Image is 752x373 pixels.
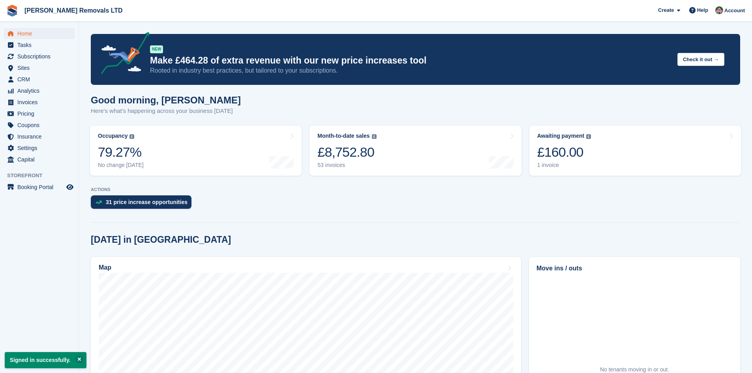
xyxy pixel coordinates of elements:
span: Booking Portal [17,182,65,193]
span: Subscriptions [17,51,65,62]
div: 1 invoice [537,162,591,169]
div: Month-to-date sales [317,133,369,139]
h2: Move ins / outs [536,264,733,273]
img: icon-info-grey-7440780725fd019a000dd9b08b2336e03edf1995a4989e88bcd33f0948082b44.svg [129,134,134,139]
div: NEW [150,45,163,53]
div: 53 invoices [317,162,376,169]
span: Insurance [17,131,65,142]
span: Invoices [17,97,65,108]
p: Make £464.28 of extra revenue with our new price increases tool [150,55,671,66]
span: Capital [17,154,65,165]
span: CRM [17,74,65,85]
a: menu [4,142,75,154]
img: price-adjustments-announcement-icon-8257ccfd72463d97f412b2fc003d46551f7dbcb40ab6d574587a9cd5c0d94... [94,32,150,77]
div: 31 price increase opportunities [106,199,188,205]
a: menu [4,51,75,62]
a: menu [4,85,75,96]
img: stora-icon-8386f47178a22dfd0bd8f6a31ec36ba5ce8667c1dd55bd0f319d3a0aa187defe.svg [6,5,18,17]
div: Occupancy [98,133,128,139]
a: menu [4,182,75,193]
div: £160.00 [537,144,591,160]
a: menu [4,62,75,73]
a: menu [4,74,75,85]
a: Preview store [65,182,75,192]
a: menu [4,108,75,119]
span: Help [697,6,708,14]
div: 79.27% [98,144,144,160]
a: [PERSON_NAME] Removals LTD [21,4,126,17]
a: Month-to-date sales £8,752.80 53 invoices [309,126,521,176]
span: Home [17,28,65,39]
p: Rooted in industry best practices, but tailored to your subscriptions. [150,66,671,75]
span: Tasks [17,39,65,51]
span: Settings [17,142,65,154]
img: icon-info-grey-7440780725fd019a000dd9b08b2336e03edf1995a4989e88bcd33f0948082b44.svg [372,134,377,139]
img: price_increase_opportunities-93ffe204e8149a01c8c9dc8f82e8f89637d9d84a8eef4429ea346261dce0b2c0.svg [96,201,102,204]
span: Sites [17,62,65,73]
span: Account [724,7,745,15]
a: menu [4,120,75,131]
a: menu [4,154,75,165]
img: Paul Withers [715,6,723,14]
img: icon-info-grey-7440780725fd019a000dd9b08b2336e03edf1995a4989e88bcd33f0948082b44.svg [586,134,591,139]
p: Here's what's happening across your business [DATE] [91,107,241,116]
span: Analytics [17,85,65,96]
div: Awaiting payment [537,133,585,139]
a: menu [4,97,75,108]
a: Occupancy 79.27% No change [DATE] [90,126,302,176]
h2: Map [99,264,111,271]
span: Coupons [17,120,65,131]
p: Signed in successfully. [5,352,86,368]
p: ACTIONS [91,187,740,192]
span: Storefront [7,172,79,180]
h1: Good morning, [PERSON_NAME] [91,95,241,105]
span: Pricing [17,108,65,119]
a: menu [4,131,75,142]
div: No change [DATE] [98,162,144,169]
a: menu [4,39,75,51]
a: 31 price increase opportunities [91,195,195,213]
span: Create [658,6,674,14]
div: £8,752.80 [317,144,376,160]
button: Check it out → [677,53,724,66]
a: menu [4,28,75,39]
a: Awaiting payment £160.00 1 invoice [529,126,741,176]
h2: [DATE] in [GEOGRAPHIC_DATA] [91,234,231,245]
